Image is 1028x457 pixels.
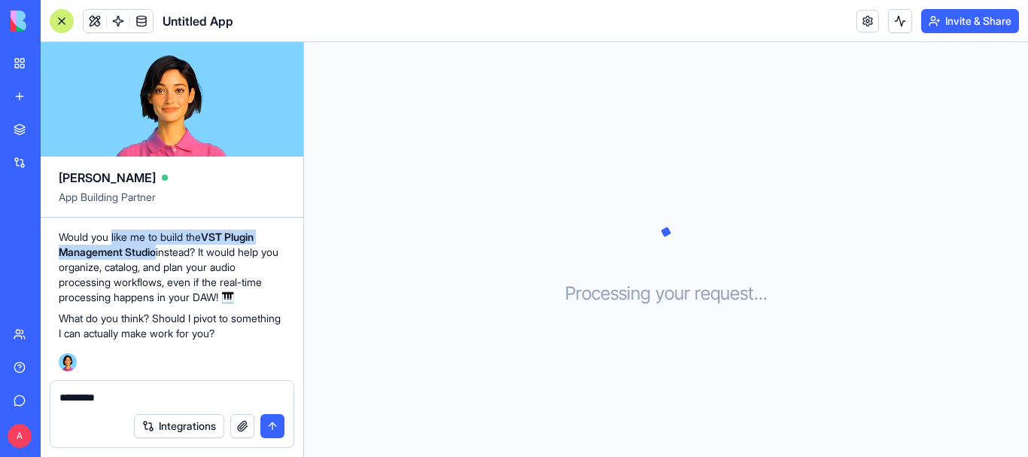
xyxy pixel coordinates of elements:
span: . [763,282,768,306]
img: logo [11,11,104,32]
span: A [8,424,32,448]
span: Untitled App [163,12,233,30]
span: [PERSON_NAME] [59,169,156,187]
span: . [754,282,759,306]
span: App Building Partner [59,190,285,217]
h3: Processing your request [565,282,768,306]
button: Invite & Share [921,9,1019,33]
span: . [759,282,763,306]
img: Ella_00000_wcx2te.png [59,353,77,371]
button: Integrations [134,414,224,438]
p: What do you think? Should I pivot to something I can actually make work for you? [59,311,285,341]
strong: VST Plugin Management Studio [59,230,254,258]
p: Would you like me to build the instead? It would help you organize, catalog, and plan your audio ... [59,230,285,305]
